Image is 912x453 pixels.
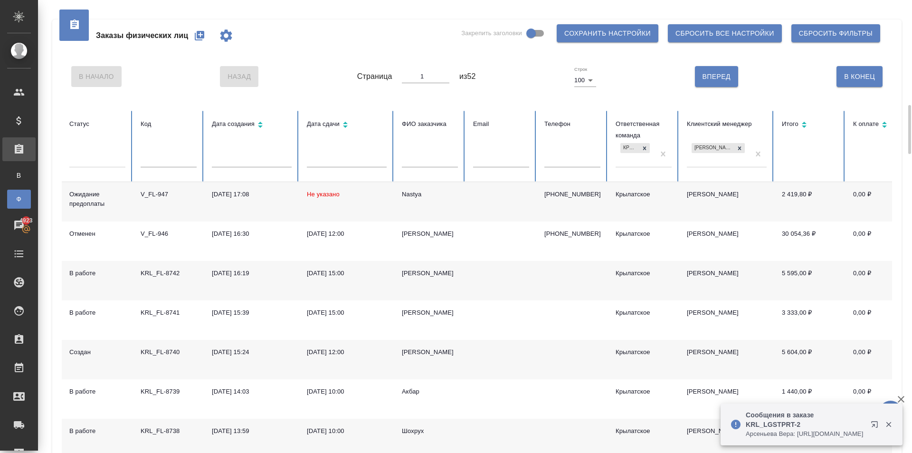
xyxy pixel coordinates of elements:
td: [PERSON_NAME] [679,379,774,419]
div: Крылатское [616,229,672,239]
span: В [12,171,26,180]
div: [DATE] 10:00 [307,426,387,436]
button: Сохранить настройки [557,24,658,42]
div: KRL_FL-8742 [141,269,197,278]
div: [DATE] 13:59 [212,426,292,436]
span: из 52 [459,71,476,82]
label: Строк [574,67,587,72]
button: Вперед [695,66,738,87]
div: KRL_FL-8741 [141,308,197,318]
span: Страница [357,71,392,82]
span: В Конец [844,71,875,83]
div: V_FL-946 [141,229,197,239]
div: Email [473,118,529,130]
td: 5 595,00 ₽ [774,261,845,300]
div: [DATE] 14:03 [212,387,292,396]
div: Крылатское [616,190,672,199]
span: Вперед [703,71,731,83]
div: Телефон [544,118,600,130]
div: Акбар [402,387,458,396]
button: Создать [188,24,211,47]
div: Код [141,118,197,130]
div: Сортировка [853,118,909,132]
div: [PERSON_NAME] [402,308,458,318]
td: 30 054,36 ₽ [774,222,845,261]
p: [PHONE_NUMBER] [544,190,600,199]
span: Не указано [307,191,340,198]
div: В работе [69,308,125,318]
p: Сообщения в заказе KRL_LGSTPRT-2 [746,410,864,429]
div: KRL_FL-8738 [141,426,197,436]
div: [DATE] 17:08 [212,190,292,199]
button: Сбросить фильтры [791,24,880,42]
span: Сбросить все настройки [675,28,774,39]
button: Сбросить все настройки [668,24,782,42]
div: В работе [69,269,125,278]
div: Клиентский менеджер [687,118,767,130]
span: 4923 [14,216,38,225]
div: Крылатское [616,347,672,357]
div: [DATE] 15:00 [307,269,387,278]
div: KRL_FL-8739 [141,387,197,396]
span: Закрепить заголовки [461,29,522,38]
div: [PERSON_NAME] [402,229,458,239]
td: [PERSON_NAME] [679,182,774,222]
a: В [7,166,31,185]
div: Крылатское [616,387,672,396]
div: Отменен [69,229,125,239]
td: [PERSON_NAME] [679,261,774,300]
span: Ф [12,194,26,204]
div: 100 [574,74,596,87]
div: Ожидание предоплаты [69,190,125,209]
div: Шохрух [402,426,458,436]
div: KRL_FL-8740 [141,347,197,357]
div: [DATE] 15:39 [212,308,292,318]
div: Крылатское [616,426,672,436]
div: В работе [69,426,125,436]
a: Ф [7,190,31,209]
td: [PERSON_NAME] [679,300,774,340]
td: [PERSON_NAME] [679,340,774,379]
button: Открыть в новой вкладке [865,415,888,438]
div: Крылатское [616,308,672,318]
span: Сохранить настройки [564,28,651,39]
p: Арсеньева Вера: [URL][DOMAIN_NAME] [746,429,864,439]
div: Сортировка [307,118,387,132]
button: 🙏 [879,401,902,424]
span: Сбросить фильтры [799,28,873,39]
div: [PERSON_NAME] [402,347,458,357]
div: [DATE] 12:00 [307,229,387,239]
div: [PERSON_NAME] [692,143,734,153]
div: ФИО заказчика [402,118,458,130]
p: [PHONE_NUMBER] [544,229,600,239]
div: [PERSON_NAME] [402,269,458,278]
div: Ответственная команда [616,118,672,141]
div: В работе [69,387,125,396]
div: Крылатское [616,269,672,278]
td: 3 333,00 ₽ [774,300,845,340]
div: [DATE] 15:00 [307,308,387,318]
td: [PERSON_NAME] [679,222,774,261]
div: Сортировка [782,118,838,132]
td: 5 604,00 ₽ [774,340,845,379]
a: 4923 [2,213,36,237]
button: В Конец [836,66,883,87]
div: [DATE] 10:00 [307,387,387,396]
div: Статус [69,118,125,130]
div: [DATE] 16:30 [212,229,292,239]
td: 2 419,80 ₽ [774,182,845,222]
div: Сортировка [212,118,292,132]
div: Создан [69,347,125,357]
button: Закрыть [879,420,898,429]
div: Nastya [402,190,458,199]
span: Заказы физических лиц [96,30,188,41]
div: Крылатское [620,143,639,153]
div: [DATE] 12:00 [307,347,387,357]
td: 1 440,00 ₽ [774,379,845,419]
div: [DATE] 16:19 [212,269,292,278]
div: [DATE] 15:24 [212,347,292,357]
div: V_FL-947 [141,190,197,199]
